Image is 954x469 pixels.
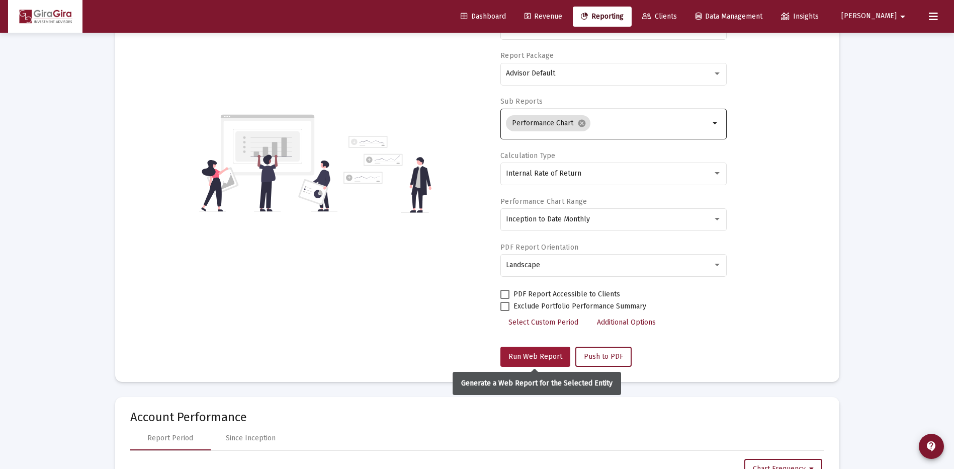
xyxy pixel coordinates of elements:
div: Since Inception [226,433,276,443]
span: Push to PDF [584,352,623,361]
label: Performance Chart Range [500,197,587,206]
label: Report Package [500,51,554,60]
mat-chip-list: Selection [506,113,710,133]
a: Insights [773,7,827,27]
span: [PERSON_NAME] [841,12,897,21]
button: [PERSON_NAME] [829,6,921,26]
mat-icon: arrow_drop_down [710,117,722,129]
a: Data Management [687,7,770,27]
mat-icon: arrow_drop_down [897,7,909,27]
button: Push to PDF [575,347,632,367]
span: Reporting [581,12,624,21]
div: Report Period [147,433,193,443]
mat-icon: cancel [577,119,586,128]
label: PDF Report Orientation [500,243,578,252]
a: Dashboard [453,7,514,27]
span: Internal Rate of Return [506,169,581,178]
span: Additional Options [597,318,656,327]
img: reporting [199,113,337,213]
a: Revenue [516,7,570,27]
span: Clients [642,12,677,21]
img: Dashboard [16,7,75,27]
mat-chip: Performance Chart [506,115,590,131]
span: Run Web Report [508,352,562,361]
span: Data Management [696,12,762,21]
img: reporting-alt [343,136,431,213]
span: PDF Report Accessible to Clients [513,288,620,300]
button: Run Web Report [500,347,570,367]
span: Exclude Portfolio Performance Summary [513,300,646,312]
label: Calculation Type [500,151,555,160]
mat-icon: contact_support [925,440,937,452]
a: Clients [634,7,685,27]
span: Insights [781,12,819,21]
a: Reporting [573,7,632,27]
label: Sub Reports [500,97,543,106]
span: Revenue [525,12,562,21]
span: Landscape [506,261,540,269]
span: Advisor Default [506,69,555,77]
span: Dashboard [461,12,506,21]
mat-card-title: Account Performance [130,412,824,422]
span: Inception to Date Monthly [506,215,590,223]
span: Select Custom Period [508,318,578,327]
